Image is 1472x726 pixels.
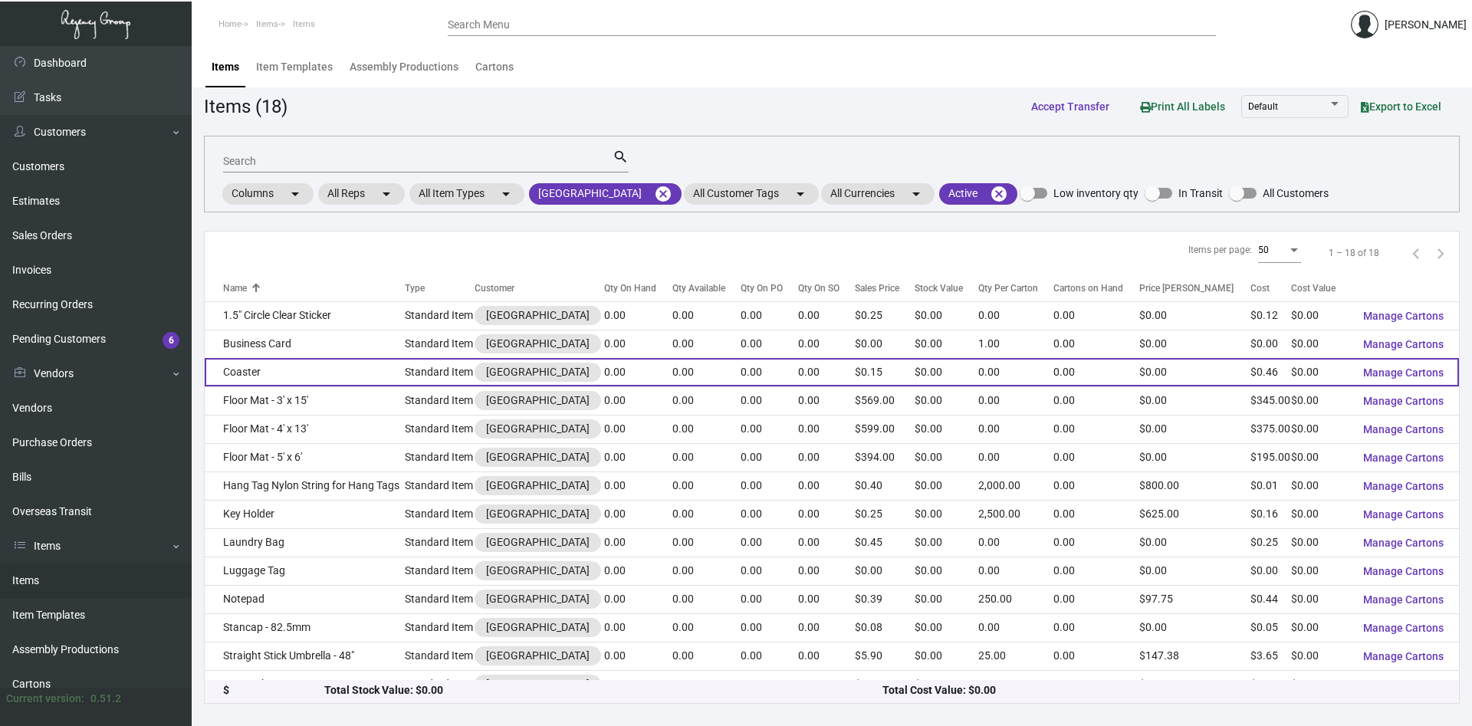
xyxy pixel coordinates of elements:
[791,185,810,203] mat-icon: arrow_drop_down
[684,183,819,205] mat-chip: All Customer Tags
[405,528,475,557] td: Standard Item
[978,358,1054,386] td: 0.00
[798,281,839,295] div: Qty On SO
[1140,100,1225,113] span: Print All Labels
[486,307,590,324] div: [GEOGRAPHIC_DATA]
[613,148,629,166] mat-icon: search
[1291,642,1351,670] td: $0.00
[798,613,855,642] td: 0.00
[672,358,741,386] td: 0.00
[1053,613,1139,642] td: 0.00
[672,585,741,613] td: 0.00
[1139,500,1250,528] td: $625.00
[1385,17,1467,33] div: [PERSON_NAME]
[604,585,672,613] td: 0.00
[798,358,855,386] td: 0.00
[855,415,915,443] td: $599.00
[205,613,405,642] td: Stancap - 82.5mm
[1363,678,1444,691] span: Manage Cartons
[1351,444,1456,471] button: Manage Cartons
[1291,528,1351,557] td: $0.00
[798,585,855,613] td: 0.00
[1053,301,1139,330] td: 0.00
[205,642,405,670] td: Straight Stick Umbrella - 48"
[855,500,915,528] td: $0.25
[293,19,315,29] span: Items
[1428,241,1453,265] button: Next page
[915,585,978,613] td: $0.00
[405,301,475,330] td: Standard Item
[1139,642,1250,670] td: $147.38
[1139,443,1250,471] td: $0.00
[1250,585,1291,613] td: $0.44
[405,500,475,528] td: Standard Item
[604,471,672,500] td: 0.00
[1351,586,1456,613] button: Manage Cartons
[604,642,672,670] td: 0.00
[205,358,405,386] td: Coaster
[978,281,1038,295] div: Qty Per Carton
[604,557,672,585] td: 0.00
[405,386,475,415] td: Standard Item
[1139,358,1250,386] td: $0.00
[223,281,247,295] div: Name
[1351,330,1456,358] button: Manage Cartons
[907,185,925,203] mat-icon: arrow_drop_down
[604,415,672,443] td: 0.00
[1363,565,1444,577] span: Manage Cartons
[672,500,741,528] td: 0.00
[855,670,915,698] td: $0.15
[1250,330,1291,358] td: $0.00
[205,471,405,500] td: Hang Tag Nylon String for Hang Tags
[604,281,672,295] div: Qty On Hand
[1019,93,1122,120] button: Accept Transfer
[1250,613,1291,642] td: $0.05
[741,415,798,443] td: 0.00
[741,670,798,698] td: 0.00
[1258,245,1301,256] mat-select: Items per page:
[604,386,672,415] td: 0.00
[1053,585,1139,613] td: 0.00
[741,500,798,528] td: 0.00
[855,281,899,295] div: Sales Price
[205,528,405,557] td: Laundry Bag
[741,613,798,642] td: 0.00
[1291,330,1351,358] td: $0.00
[604,500,672,528] td: 0.00
[672,415,741,443] td: 0.00
[1250,528,1291,557] td: $0.25
[1291,471,1351,500] td: $0.00
[978,557,1054,585] td: 0.00
[1363,622,1444,634] span: Manage Cartons
[1363,480,1444,492] span: Manage Cartons
[486,336,590,352] div: [GEOGRAPHIC_DATA]
[1250,301,1291,330] td: $0.12
[1250,557,1291,585] td: $0.00
[604,528,672,557] td: 0.00
[1139,415,1250,443] td: $0.00
[798,415,855,443] td: 0.00
[672,642,741,670] td: 0.00
[915,281,978,295] div: Stock Value
[350,59,458,75] div: Assembly Productions
[1263,184,1329,202] span: All Customers
[1351,359,1456,386] button: Manage Cartons
[1351,557,1456,585] button: Manage Cartons
[1139,471,1250,500] td: $800.00
[1053,443,1139,471] td: 0.00
[978,471,1054,500] td: 2,000.00
[1351,11,1378,38] img: admin@bootstrapmaster.com
[1250,500,1291,528] td: $0.16
[798,528,855,557] td: 0.00
[205,670,405,698] td: Tag - Robe
[223,281,405,295] div: Name
[405,670,475,698] td: Standard Item
[915,301,978,330] td: $0.00
[1250,415,1291,443] td: $375.00
[1139,301,1250,330] td: $0.00
[1349,93,1454,120] button: Export to Excel
[915,557,978,585] td: $0.00
[978,528,1054,557] td: 0.00
[1291,557,1351,585] td: $0.00
[409,183,524,205] mat-chip: All Item Types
